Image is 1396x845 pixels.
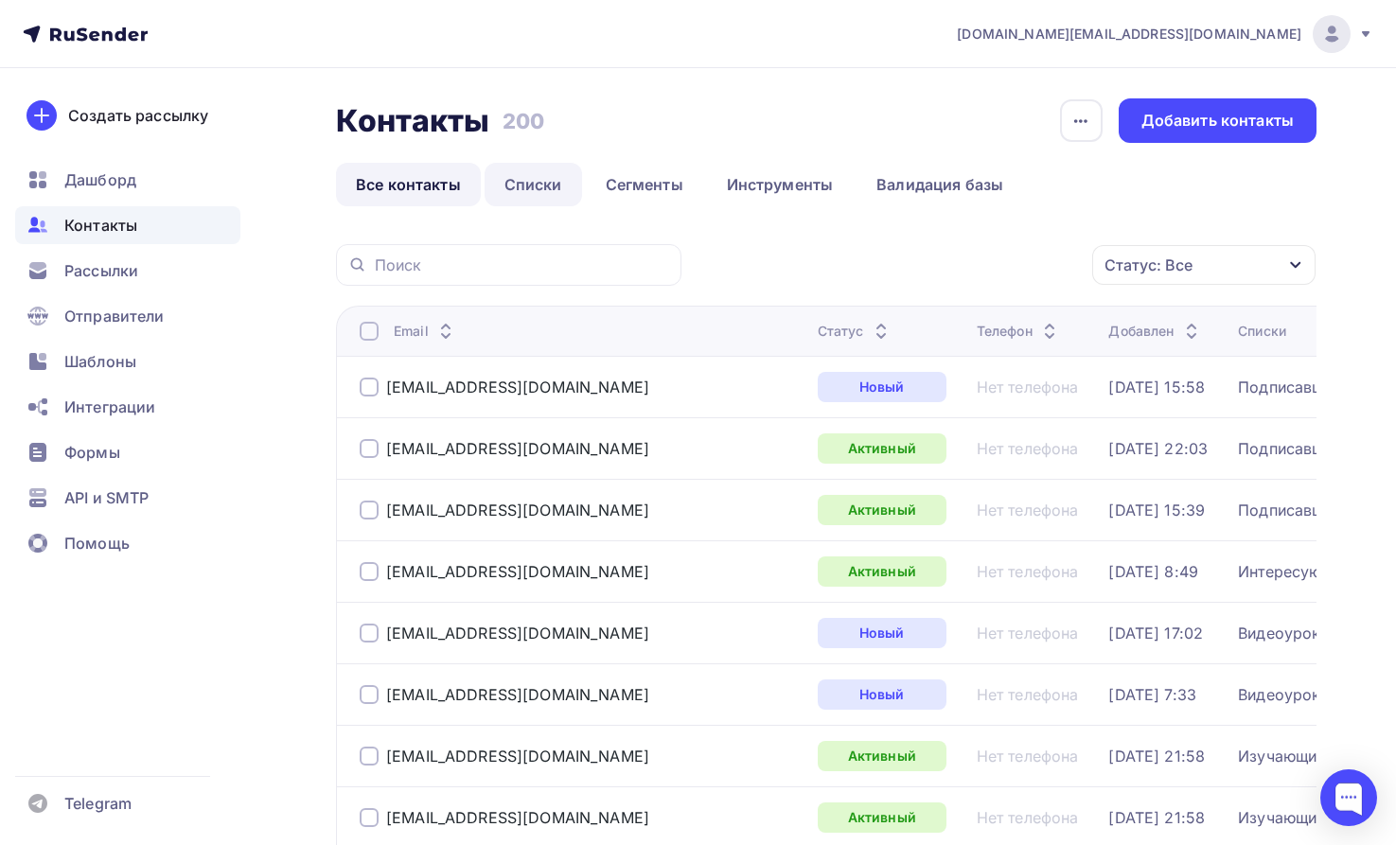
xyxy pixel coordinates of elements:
a: Новый [818,372,946,402]
a: [DATE] 8:49 [1108,562,1198,581]
a: Активный [818,741,946,771]
div: Добавлен [1108,322,1202,341]
a: Активный [818,802,946,833]
span: Дашборд [64,168,136,191]
a: Нет телефона [977,685,1079,704]
div: Создать рассылку [68,104,208,127]
a: Нет телефона [977,624,1079,643]
a: [DATE] 7:33 [1108,685,1196,704]
a: Инструменты [707,163,854,206]
button: Статус: Все [1091,244,1316,286]
a: Активный [818,495,946,525]
a: Отправители [15,297,240,335]
a: Списки [485,163,582,206]
a: Активный [818,556,946,587]
a: Валидация базы [857,163,1023,206]
a: [DATE] 21:58 [1108,808,1205,827]
span: Telegram [64,792,132,815]
a: [EMAIL_ADDRESS][DOMAIN_NAME] [386,378,649,396]
a: Нет телефона [977,501,1079,519]
span: Шаблоны [64,350,136,373]
div: Списки [1238,322,1286,341]
div: Добавить контакты [1141,110,1294,132]
h3: 200 [503,108,544,134]
a: [EMAIL_ADDRESS][DOMAIN_NAME] [386,501,649,519]
span: [DOMAIN_NAME][EMAIL_ADDRESS][DOMAIN_NAME] [957,25,1301,44]
a: Нет телефона [977,378,1079,396]
a: [EMAIL_ADDRESS][DOMAIN_NAME] [386,808,649,827]
a: [DOMAIN_NAME][EMAIL_ADDRESS][DOMAIN_NAME] [957,15,1373,53]
span: Интеграции [64,396,155,418]
a: [EMAIL_ADDRESS][DOMAIN_NAME] [386,624,649,643]
a: Нет телефона [977,562,1079,581]
a: Нет телефона [977,439,1079,458]
input: Поиск [375,255,670,275]
div: Статус [818,322,892,341]
a: [DATE] 22:03 [1108,439,1208,458]
a: [EMAIL_ADDRESS][DOMAIN_NAME] [386,439,649,458]
span: Рассылки [64,259,138,282]
div: Телефон [977,322,1061,341]
a: Новый [818,618,946,648]
a: Активный [818,433,946,464]
div: Статус: Все [1104,254,1193,276]
span: Отправители [64,305,165,327]
a: Нет телефона [977,808,1079,827]
a: Контакты [15,206,240,244]
a: Нет телефона [977,747,1079,766]
a: Сегменты [586,163,703,206]
a: Формы [15,433,240,471]
a: [EMAIL_ADDRESS][DOMAIN_NAME] [386,685,649,704]
span: Помощь [64,532,130,555]
a: [DATE] 21:58 [1108,747,1205,766]
a: Дашборд [15,161,240,199]
a: Новый [818,679,946,710]
span: API и SMTP [64,486,149,509]
a: [EMAIL_ADDRESS][DOMAIN_NAME] [386,562,649,581]
a: [DATE] 17:02 [1108,624,1203,643]
a: Рассылки [15,252,240,290]
a: Шаблоны [15,343,240,380]
span: Формы [64,441,120,464]
h2: Контакты [336,102,489,140]
span: Контакты [64,214,137,237]
a: [EMAIL_ADDRESS][DOMAIN_NAME] [386,747,649,766]
a: [DATE] 15:39 [1108,501,1205,519]
div: Email [394,322,457,341]
a: Все контакты [336,163,481,206]
a: [DATE] 15:58 [1108,378,1205,396]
